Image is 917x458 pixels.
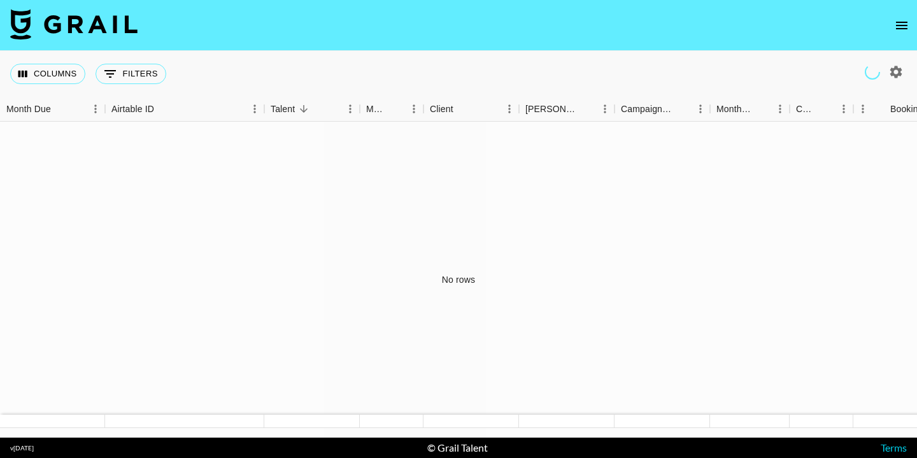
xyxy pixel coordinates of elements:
button: Show filters [96,64,166,84]
button: Menu [86,99,105,118]
div: Airtable ID [111,97,154,122]
div: Airtable ID [105,97,264,122]
div: Booker [519,97,615,122]
div: [PERSON_NAME] [525,97,578,122]
button: open drawer [889,13,914,38]
a: Terms [881,441,907,454]
button: Menu [771,99,790,118]
img: Grail Talent [10,9,138,39]
div: Currency [790,97,853,122]
div: Talent [264,97,360,122]
span: Refreshing users, talent, clients, campaigns, managers... [864,63,881,80]
div: Client [423,97,519,122]
button: Menu [404,99,423,118]
button: Menu [691,99,710,118]
div: v [DATE] [10,444,34,452]
div: Month Due [710,97,790,122]
div: Campaign (Type) [615,97,710,122]
button: Menu [341,99,360,118]
div: © Grail Talent [427,441,488,454]
div: Currency [796,97,816,122]
div: Campaign (Type) [621,97,673,122]
button: Sort [578,100,595,118]
button: Sort [387,100,404,118]
div: Manager [360,97,423,122]
button: Menu [595,99,615,118]
button: Menu [245,99,264,118]
button: Menu [834,99,853,118]
button: Menu [500,99,519,118]
button: Sort [816,100,834,118]
button: Sort [872,100,890,118]
button: Select columns [10,64,85,84]
button: Sort [154,100,172,118]
button: Sort [673,100,691,118]
div: Month Due [716,97,753,122]
div: Manager [366,97,387,122]
div: Client [430,97,453,122]
div: Month Due [6,97,51,122]
button: Sort [51,100,69,118]
button: Sort [453,100,471,118]
div: Talent [271,97,295,122]
button: Sort [753,100,771,118]
button: Menu [853,99,872,118]
button: Sort [295,100,313,118]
